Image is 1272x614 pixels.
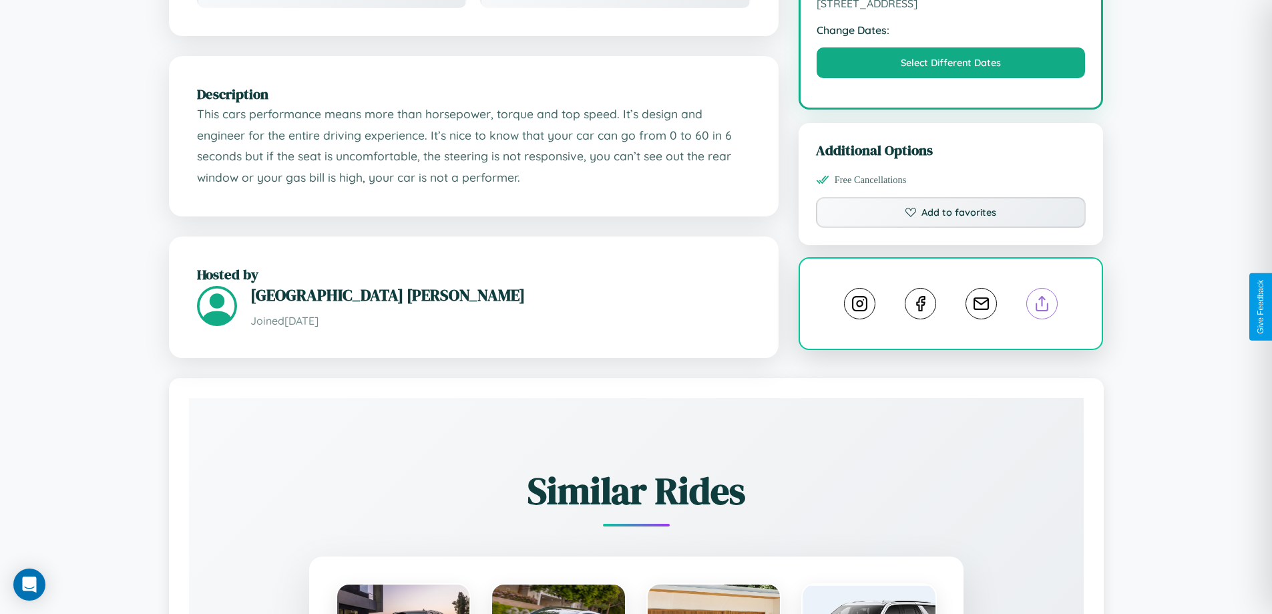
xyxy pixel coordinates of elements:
[197,265,751,284] h2: Hosted by
[197,104,751,188] p: This cars performance means more than horsepower, torque and top speed. It’s design and engineer ...
[817,47,1086,78] button: Select Different Dates
[197,84,751,104] h2: Description
[236,465,1037,516] h2: Similar Rides
[816,140,1086,160] h3: Additional Options
[250,311,751,331] p: Joined [DATE]
[816,197,1086,228] button: Add to favorites
[835,174,907,186] span: Free Cancellations
[817,23,1086,37] strong: Change Dates:
[13,569,45,601] div: Open Intercom Messenger
[250,284,751,306] h3: [GEOGRAPHIC_DATA] [PERSON_NAME]
[1256,280,1265,334] div: Give Feedback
